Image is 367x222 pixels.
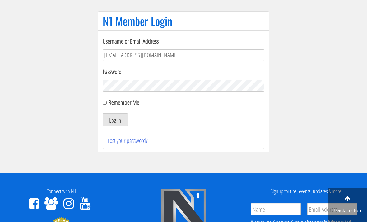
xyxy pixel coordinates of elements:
[103,15,264,27] h1: N1 Member Login
[328,207,367,215] p: Back To Top
[307,203,357,215] input: Email Address
[103,113,128,126] button: Log In
[251,203,301,215] input: Name
[109,98,139,106] label: Remember Me
[108,136,148,145] a: Lost your password?
[249,188,362,195] h4: Signup for tips, events, updates & more
[103,37,264,46] label: Username or Email Address
[103,67,264,77] label: Password
[5,188,118,195] h4: Connect with N1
